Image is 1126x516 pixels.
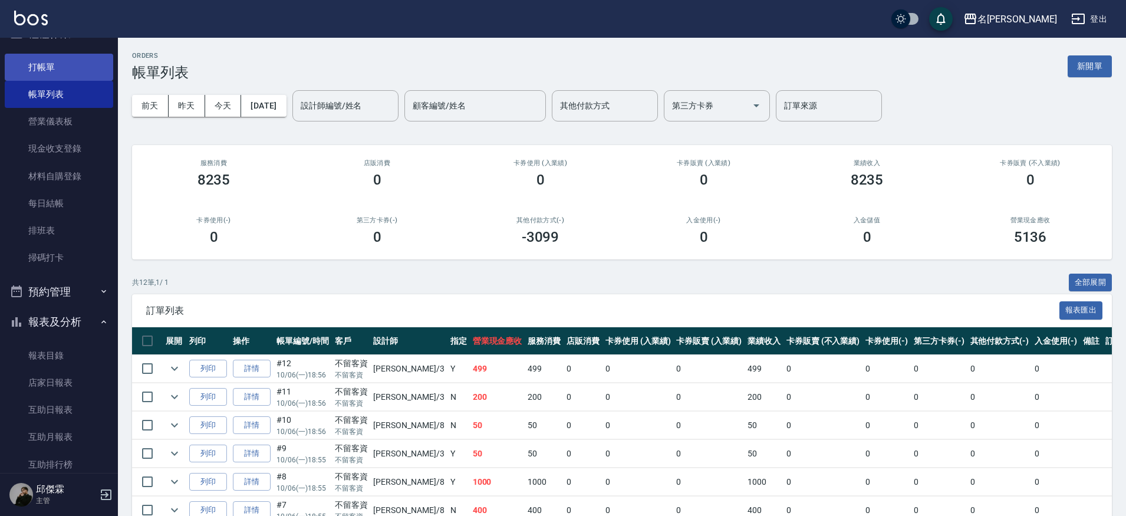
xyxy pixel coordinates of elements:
div: 不留客資 [335,414,368,426]
button: save [929,7,953,31]
p: 10/06 (一) 18:56 [276,398,329,409]
h2: 業績收入 [799,159,934,167]
img: Person [9,483,33,507]
td: 0 [602,412,674,439]
a: 報表匯出 [1059,304,1103,315]
a: 每日結帳 [5,190,113,217]
div: 名[PERSON_NAME] [977,12,1057,27]
th: 入金使用(-) [1032,327,1080,355]
td: 0 [673,355,745,383]
td: 50 [525,440,564,468]
h2: 卡券販賣 (入業績) [636,159,771,167]
a: 報表目錄 [5,342,113,369]
button: 名[PERSON_NAME] [959,7,1062,31]
h2: 入金使用(-) [636,216,771,224]
td: 0 [602,383,674,411]
h2: 其他付款方式(-) [473,216,608,224]
button: Open [747,96,766,115]
td: 0 [1032,468,1080,496]
a: 材料自購登錄 [5,163,113,190]
td: 0 [911,355,967,383]
button: 報表及分析 [5,307,113,337]
td: 0 [967,412,1032,439]
button: 列印 [189,473,227,491]
td: #9 [274,440,332,468]
span: 訂單列表 [146,305,1059,317]
td: 50 [745,440,783,468]
td: 0 [783,440,862,468]
th: 業績收入 [745,327,783,355]
td: 0 [783,412,862,439]
h3: 帳單列表 [132,64,189,81]
td: 1000 [470,468,525,496]
p: 不留客資 [335,398,368,409]
div: 不留客資 [335,471,368,483]
h2: 入金儲值 [799,216,934,224]
th: 操作 [230,327,274,355]
button: expand row [166,445,183,462]
a: 掃碼打卡 [5,244,113,271]
div: 不留客資 [335,499,368,511]
th: 帳單編號/時間 [274,327,332,355]
button: expand row [166,416,183,434]
td: 0 [1032,383,1080,411]
th: 服務消費 [525,327,564,355]
td: 0 [911,440,967,468]
h3: 8235 [851,172,884,188]
th: 列印 [186,327,230,355]
td: 499 [745,355,783,383]
a: 詳情 [233,416,271,435]
p: 主管 [36,495,96,506]
td: 50 [745,412,783,439]
h2: 卡券販賣 (不入業績) [963,159,1098,167]
th: 店販消費 [564,327,602,355]
a: 新開單 [1068,60,1112,71]
h5: 邱傑霖 [36,484,96,495]
button: 昨天 [169,95,205,117]
td: N [447,383,470,411]
td: 0 [564,355,602,383]
button: [DATE] [241,95,286,117]
button: expand row [166,388,183,406]
a: 現金收支登錄 [5,135,113,162]
button: 列印 [189,388,227,406]
h3: 0 [536,172,545,188]
td: 0 [564,412,602,439]
a: 詳情 [233,388,271,406]
h3: 0 [373,172,381,188]
h2: 卡券使用 (入業績) [473,159,608,167]
td: 0 [1032,412,1080,439]
p: 10/06 (一) 18:55 [276,455,329,465]
th: 備註 [1080,327,1102,355]
button: 列印 [189,445,227,463]
button: expand row [166,473,183,491]
p: 不留客資 [335,483,368,494]
h3: 0 [700,229,708,245]
a: 詳情 [233,445,271,463]
p: 10/06 (一) 18:55 [276,483,329,494]
td: [PERSON_NAME] /3 [370,440,447,468]
td: 499 [470,355,525,383]
h2: 營業現金應收 [963,216,1098,224]
td: 0 [911,412,967,439]
th: 其他付款方式(-) [967,327,1032,355]
th: 指定 [447,327,470,355]
td: Y [447,440,470,468]
th: 營業現金應收 [470,327,525,355]
button: 全部展開 [1069,274,1112,292]
h3: 0 [373,229,381,245]
p: 不留客資 [335,370,368,380]
td: 0 [783,355,862,383]
th: 客戶 [332,327,371,355]
td: 0 [673,440,745,468]
a: 營業儀表板 [5,108,113,135]
td: 0 [1032,440,1080,468]
td: [PERSON_NAME] /3 [370,355,447,383]
th: 卡券使用(-) [862,327,911,355]
td: 0 [564,468,602,496]
p: 不留客資 [335,455,368,465]
h3: 0 [700,172,708,188]
td: 200 [470,383,525,411]
button: 前天 [132,95,169,117]
td: 0 [602,355,674,383]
